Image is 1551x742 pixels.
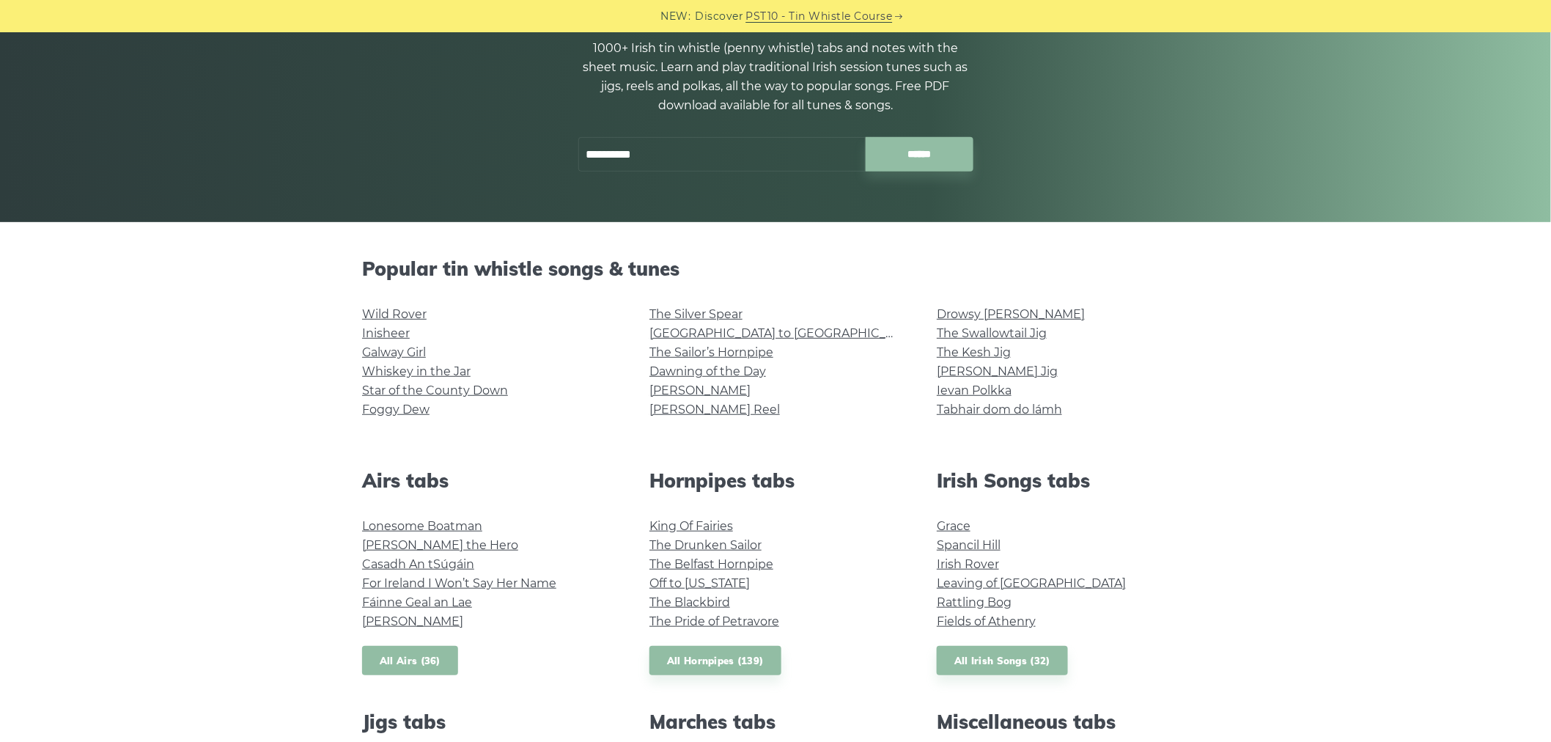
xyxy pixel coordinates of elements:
a: Spancil Hill [937,538,1001,552]
h2: Popular tin whistle songs & tunes [362,257,1189,280]
a: All Airs (36) [362,646,458,676]
a: [PERSON_NAME] [362,614,463,628]
a: Galway Girl [362,345,426,359]
a: Irish Rover [937,557,999,571]
a: Grace [937,519,970,533]
a: Lonesome Boatman [362,519,482,533]
a: The Belfast Hornpipe [649,557,773,571]
a: The Drunken Sailor [649,538,762,552]
a: The Silver Spear [649,307,743,321]
a: The Swallowtail Jig [937,326,1047,340]
a: Tabhair dom do lámh [937,403,1062,416]
a: [PERSON_NAME] Jig [937,364,1058,378]
a: Rattling Bog [937,595,1012,609]
a: All Irish Songs (32) [937,646,1068,676]
a: PST10 - Tin Whistle Course [746,8,893,25]
a: Wild Rover [362,307,427,321]
a: Dawning of the Day [649,364,766,378]
a: The Pride of Petravore [649,614,779,628]
a: Inisheer [362,326,410,340]
p: 1000+ Irish tin whistle (penny whistle) tabs and notes with the sheet music. Learn and play tradi... [578,39,973,115]
a: [PERSON_NAME] Reel [649,403,780,416]
h2: Miscellaneous tabs [937,710,1189,733]
a: The Blackbird [649,595,730,609]
h2: Irish Songs tabs [937,469,1189,492]
a: Drowsy [PERSON_NAME] [937,307,1085,321]
a: For Ireland I Won’t Say Her Name [362,576,556,590]
a: King Of Fairies [649,519,733,533]
h2: Hornpipes tabs [649,469,902,492]
a: Leaving of [GEOGRAPHIC_DATA] [937,576,1126,590]
h2: Airs tabs [362,469,614,492]
a: [GEOGRAPHIC_DATA] to [GEOGRAPHIC_DATA] [649,326,920,340]
a: Star of the County Down [362,383,508,397]
a: All Hornpipes (139) [649,646,781,676]
a: Fields of Athenry [937,614,1036,628]
a: Off to [US_STATE] [649,576,750,590]
h2: Jigs tabs [362,710,614,733]
a: [PERSON_NAME] [649,383,751,397]
span: NEW: [661,8,691,25]
span: Discover [696,8,744,25]
a: The Sailor’s Hornpipe [649,345,773,359]
a: The Kesh Jig [937,345,1011,359]
a: Fáinne Geal an Lae [362,595,472,609]
a: Casadh An tSúgáin [362,557,474,571]
a: [PERSON_NAME] the Hero [362,538,518,552]
a: Ievan Polkka [937,383,1012,397]
a: Whiskey in the Jar [362,364,471,378]
a: Foggy Dew [362,403,430,416]
h2: Marches tabs [649,710,902,733]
